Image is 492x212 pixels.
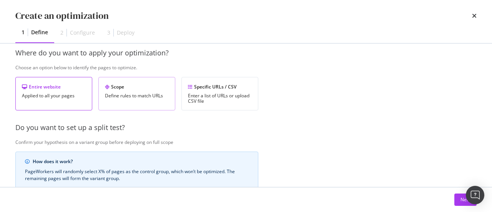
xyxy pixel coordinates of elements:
[31,28,48,36] div: Define
[15,152,258,209] div: info banner
[466,186,484,204] div: Open Intercom Messenger
[188,83,252,90] div: Specific URLs / CSV
[22,83,86,90] div: Entire website
[33,158,249,165] div: How does it work?
[25,168,249,203] div: PageWorkers will randomly select X% of pages as the control group, which won’t be optimized. The ...
[472,9,477,22] div: times
[15,9,109,22] div: Create an optimization
[107,29,110,37] div: 3
[454,194,477,206] button: Next
[105,83,169,90] div: Scope
[60,29,63,37] div: 2
[460,196,470,203] div: Next
[105,93,169,98] div: Define rules to match URLs
[117,29,135,37] div: Deploy
[70,29,95,37] div: Configure
[188,93,252,104] div: Enter a list of URLs or upload CSV file
[22,93,86,98] div: Applied to all your pages
[22,28,25,36] div: 1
